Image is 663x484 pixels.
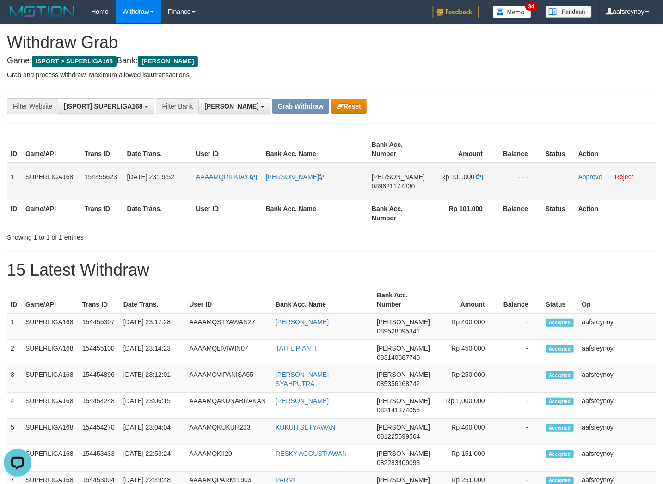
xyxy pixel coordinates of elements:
[372,173,425,181] span: [PERSON_NAME]
[79,393,120,419] td: 154454248
[7,33,656,52] h1: Withdraw Grab
[276,423,335,431] a: KUKUH SETYAWAN
[433,6,479,18] img: Feedback.jpg
[434,445,499,472] td: Rp 151,000
[368,136,429,163] th: Bank Acc. Number
[372,182,415,190] span: Copy 089621177830 to clipboard
[377,433,420,440] span: Copy 081225599564 to clipboard
[499,393,542,419] td: -
[123,200,193,226] th: Date Trans.
[64,103,142,110] span: [ISPORT] SUPERLIGA168
[7,56,656,66] h4: Game: Bank:
[497,136,542,163] th: Balance
[499,366,542,393] td: -
[542,287,578,313] th: Status
[22,419,79,445] td: SUPERLIGA168
[542,136,575,163] th: Status
[79,445,120,472] td: 154453433
[499,445,542,472] td: -
[266,173,325,181] a: [PERSON_NAME]
[4,4,31,31] button: Open LiveChat chat widget
[185,313,272,340] td: AAAAMQSTYAWAN27
[331,99,367,114] button: Reset
[497,163,542,200] td: - - -
[185,393,272,419] td: AAAAMQAKUNABRAKAN
[79,340,120,366] td: 154455100
[81,200,123,226] th: Trans ID
[185,419,272,445] td: AAAAMQKUKUH233
[85,173,117,181] span: 154455623
[546,398,574,405] span: Accepted
[434,419,499,445] td: Rp 400,000
[198,98,270,114] button: [PERSON_NAME]
[7,163,22,200] td: 1
[123,136,193,163] th: Date Trans.
[497,200,542,226] th: Balance
[578,340,656,366] td: aafsreynoy
[7,70,656,79] p: Grab and process withdraw. Maximum allowed is transactions.
[120,393,186,419] td: [DATE] 23:06:15
[156,98,198,114] div: Filter Bank
[272,287,373,313] th: Bank Acc. Name
[578,313,656,340] td: aafsreynoy
[476,173,483,181] a: Copy 101000 to clipboard
[79,366,120,393] td: 154454896
[429,136,497,163] th: Amount
[546,345,574,353] span: Accepted
[377,476,430,484] span: [PERSON_NAME]
[22,393,79,419] td: SUPERLIGA168
[147,71,154,79] strong: 10
[22,445,79,472] td: SUPERLIGA168
[138,56,197,67] span: [PERSON_NAME]
[377,371,430,378] span: [PERSON_NAME]
[525,2,538,11] span: 34
[377,380,420,387] span: Copy 085356168742 to clipboard
[22,200,81,226] th: Game/API
[377,318,430,326] span: [PERSON_NAME]
[185,287,272,313] th: User ID
[196,173,257,181] a: AAAAMQRIFKIAY
[7,98,58,114] div: Filter Website
[7,366,22,393] td: 3
[377,345,430,352] span: [PERSON_NAME]
[22,340,79,366] td: SUPERLIGA168
[578,419,656,445] td: aafsreynoy
[578,366,656,393] td: aafsreynoy
[546,450,574,458] span: Accepted
[120,287,186,313] th: Date Trans.
[22,163,81,200] td: SUPERLIGA168
[578,173,602,181] a: Approve
[185,340,272,366] td: AAAAMQLIVIWIN07
[434,340,499,366] td: Rp 450,000
[575,200,656,226] th: Action
[7,5,77,18] img: MOTION_logo.png
[120,445,186,472] td: [DATE] 22:53:24
[276,345,317,352] a: TATI LIPIANTI
[120,366,186,393] td: [DATE] 23:12:01
[192,136,262,163] th: User ID
[272,99,329,114] button: Grab Withdraw
[81,136,123,163] th: Trans ID
[7,313,22,340] td: 1
[22,313,79,340] td: SUPERLIGA168
[499,313,542,340] td: -
[377,406,420,414] span: Copy 082141374055 to clipboard
[499,287,542,313] th: Balance
[377,354,420,361] span: Copy 083140087740 to clipboard
[368,200,429,226] th: Bank Acc. Number
[575,136,656,163] th: Action
[578,445,656,472] td: aafsreynoy
[120,340,186,366] td: [DATE] 23:14:23
[434,287,499,313] th: Amount
[499,340,542,366] td: -
[120,313,186,340] td: [DATE] 23:17:28
[185,366,272,393] td: AAAAMQVIPANISA55
[276,450,347,457] a: RESKY AGGUSTIAWAN
[22,136,81,163] th: Game/API
[546,371,574,379] span: Accepted
[262,200,368,226] th: Bank Acc. Name
[542,200,575,226] th: Status
[7,200,22,226] th: ID
[7,419,22,445] td: 5
[22,366,79,393] td: SUPERLIGA168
